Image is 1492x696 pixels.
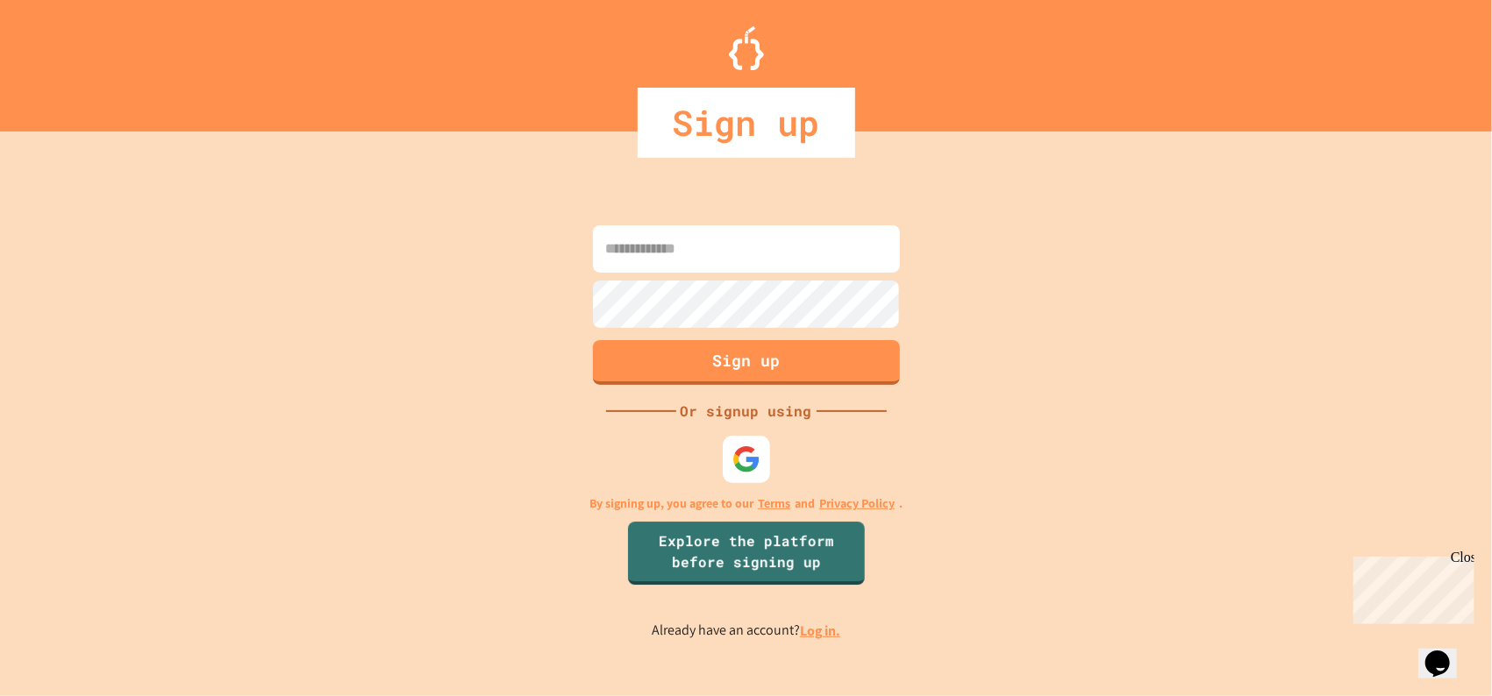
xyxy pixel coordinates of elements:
[819,494,895,513] a: Privacy Policy
[652,620,840,642] p: Already have an account?
[800,621,840,640] a: Log in.
[758,494,790,513] a: Terms
[7,7,121,111] div: Chat with us now!Close
[729,26,764,70] img: Logo.svg
[638,88,855,158] div: Sign up
[1418,626,1474,678] iframe: chat widget
[1346,550,1474,624] iframe: chat widget
[589,494,903,513] p: By signing up, you agree to our and .
[676,401,817,422] div: Or signup using
[593,340,900,385] button: Sign up
[732,445,760,473] img: google-icon.svg
[628,522,865,585] a: Explore the platform before signing up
